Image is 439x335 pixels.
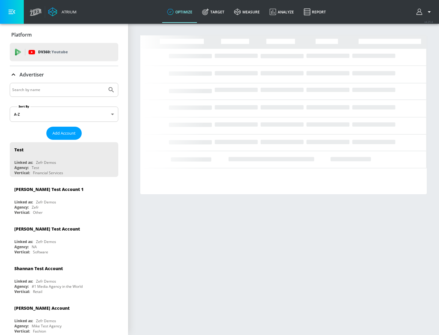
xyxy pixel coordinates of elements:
[10,261,118,296] div: Shannan Test AccountLinked as:Zefr DemosAgency:#1 Media Agency in the WorldVertical:Retail
[10,182,118,217] div: [PERSON_NAME] Test Account 1Linked as:Zefr DemosAgency:ZefrVertical:Other
[14,318,33,323] div: Linked as:
[14,226,80,232] div: [PERSON_NAME] Test Account
[36,199,56,205] div: Zefr Demos
[10,221,118,256] div: [PERSON_NAME] Test AccountLinked as:Zefr DemosAgency:NAVertical:Software
[14,323,29,329] div: Agency:
[14,205,29,210] div: Agency:
[14,289,30,294] div: Vertical:
[32,244,37,249] div: NA
[46,127,82,140] button: Add Account
[229,1,265,23] a: measure
[48,7,77,16] a: Atrium
[17,104,30,108] label: Sort By
[33,170,63,175] div: Financial Services
[14,239,33,244] div: Linked as:
[12,86,105,94] input: Search by name
[10,43,118,61] div: DV360: Youtube
[10,142,118,177] div: TestLinked as:Zefr DemosAgency:TestVertical:Financial Services
[14,199,33,205] div: Linked as:
[14,249,30,255] div: Vertical:
[14,170,30,175] div: Vertical:
[162,1,197,23] a: optimize
[32,165,39,170] div: Test
[14,305,70,311] div: [PERSON_NAME] Account
[33,329,46,334] div: Fashion
[32,323,62,329] div: Mike Test Agency
[36,279,56,284] div: Zefr Demos
[14,186,84,192] div: [PERSON_NAME] Test Account 1
[52,49,68,55] p: Youtube
[36,318,56,323] div: Zefr Demos
[424,20,433,23] span: v 4.25.4
[14,266,63,271] div: Shannan Test Account
[14,147,23,153] div: Test
[14,244,29,249] div: Agency:
[33,210,43,215] div: Other
[36,239,56,244] div: Zefr Demos
[32,284,83,289] div: #1 Media Agency in the World
[33,249,48,255] div: Software
[14,329,30,334] div: Vertical:
[10,66,118,83] div: Advertiser
[38,49,68,55] p: DV360:
[20,71,44,78] p: Advertiser
[14,165,29,170] div: Agency:
[197,1,229,23] a: Target
[14,279,33,284] div: Linked as:
[14,210,30,215] div: Vertical:
[59,9,77,15] div: Atrium
[32,205,39,210] div: Zefr
[14,284,29,289] div: Agency:
[33,289,42,294] div: Retail
[11,31,32,38] p: Platform
[265,1,299,23] a: Analyze
[52,130,76,137] span: Add Account
[14,160,33,165] div: Linked as:
[36,160,56,165] div: Zefr Demos
[10,107,118,122] div: A-Z
[299,1,331,23] a: Report
[10,26,118,43] div: Platform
